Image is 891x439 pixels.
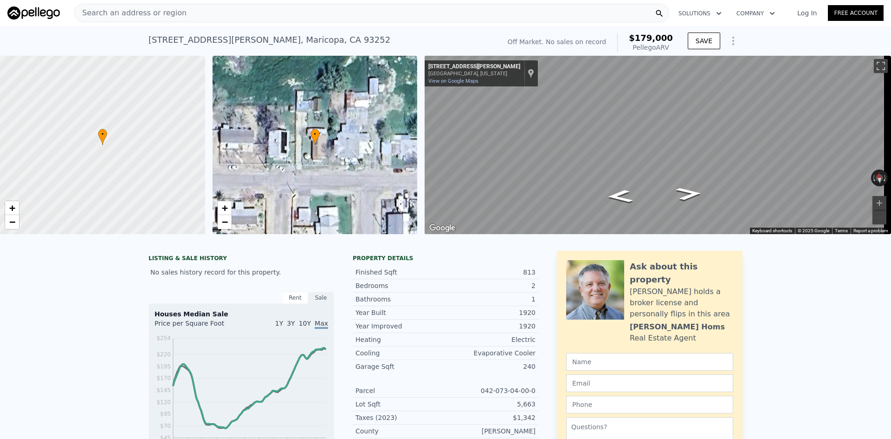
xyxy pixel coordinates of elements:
div: LISTING & SALE HISTORY [148,255,334,264]
button: Solutions [671,5,729,22]
span: Max [315,320,328,329]
div: Price per Square Foot [155,319,241,334]
div: [PERSON_NAME] holds a broker license and personally flips in this area [630,286,733,320]
a: Open this area in Google Maps (opens a new window) [427,222,458,234]
tspan: $95 [160,411,171,417]
a: Show location on map [528,68,534,79]
span: 3Y [287,320,295,327]
input: Name [566,353,733,371]
div: [PERSON_NAME] [445,426,536,436]
div: 2 [445,281,536,290]
div: No sales history record for this property. [148,264,334,281]
div: Garage Sqft [355,362,445,371]
input: Email [566,374,733,392]
button: Zoom in [872,196,886,210]
div: Pellego ARV [629,43,673,52]
img: Google [427,222,458,234]
span: • [98,130,107,138]
div: County [355,426,445,436]
div: [STREET_ADDRESS][PERSON_NAME] , Maricopa , CA 93252 [148,33,390,46]
div: Electric [445,335,536,344]
div: [STREET_ADDRESS][PERSON_NAME] [428,63,520,71]
button: Keyboard shortcuts [752,228,792,234]
tspan: $195 [156,363,171,370]
a: View on Google Maps [428,78,478,84]
tspan: $120 [156,399,171,406]
div: Ask about this property [630,260,733,286]
div: 042-073-04-00-0 [445,386,536,395]
div: Finished Sqft [355,268,445,277]
button: Show Options [724,32,742,50]
span: 10Y [299,320,311,327]
tspan: $220 [156,351,171,358]
button: Company [729,5,782,22]
div: Parcel [355,386,445,395]
div: [GEOGRAPHIC_DATA], [US_STATE] [428,71,520,77]
span: • [310,130,320,138]
div: $1,342 [445,413,536,422]
tspan: $145 [156,387,171,393]
div: 813 [445,268,536,277]
div: [PERSON_NAME] Homs [630,321,725,333]
div: Houses Median Sale [155,309,328,319]
div: Year Built [355,308,445,317]
path: Go West, Bush St [596,187,644,206]
div: • [310,129,320,145]
a: Zoom in [5,201,19,215]
a: Zoom out [218,215,232,229]
button: Toggle fullscreen view [874,59,888,73]
div: 1920 [445,321,536,331]
div: Bedrooms [355,281,445,290]
div: Lot Sqft [355,400,445,409]
span: $179,000 [629,33,673,43]
button: Rotate counterclockwise [871,170,876,186]
a: Report a problem [853,228,888,233]
div: Off Market. No sales on record [508,37,606,46]
button: Rotate clockwise [883,170,888,186]
div: Evaporative Cooler [445,348,536,358]
img: Pellego [7,7,60,20]
div: Year Improved [355,321,445,331]
div: Cooling [355,348,445,358]
span: Search an address or region [75,7,187,19]
div: 1920 [445,308,536,317]
a: Log In [786,8,828,18]
div: Rent [282,292,308,304]
div: Real Estate Agent [630,333,696,344]
div: Property details [353,255,538,262]
span: − [221,216,227,228]
div: Sale [308,292,334,304]
a: Free Account [828,5,884,21]
div: 1 [445,295,536,304]
tspan: $70 [160,423,171,429]
span: − [9,216,15,228]
div: Street View [425,56,891,234]
div: Heating [355,335,445,344]
tspan: $254 [156,335,171,341]
a: Zoom out [5,215,19,229]
span: + [221,202,227,214]
span: + [9,202,15,214]
path: Go East, Bush St [665,184,713,203]
div: Taxes (2023) [355,413,445,422]
span: © 2025 Google [798,228,829,233]
button: SAVE [688,33,720,49]
div: Map [425,56,891,234]
div: • [98,129,107,145]
div: Bathrooms [355,295,445,304]
input: Phone [566,396,733,413]
tspan: $170 [156,375,171,381]
div: 5,663 [445,400,536,409]
button: Reset the view [875,169,884,186]
a: Zoom in [218,201,232,215]
span: 1Y [275,320,283,327]
button: Zoom out [872,210,886,224]
div: 240 [445,362,536,371]
a: Terms [835,228,848,233]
